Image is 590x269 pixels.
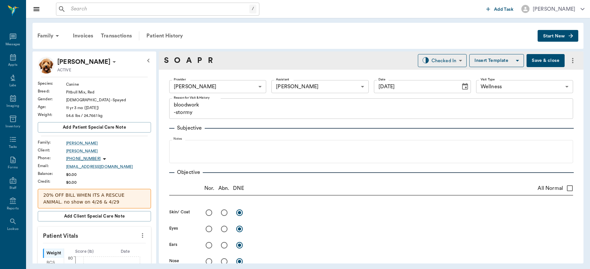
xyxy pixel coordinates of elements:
[66,105,151,111] div: 11 yr 3 mo ([DATE])
[38,104,66,110] div: Age :
[64,248,105,255] div: Score ( lb )
[66,148,151,154] a: [PERSON_NAME]
[137,230,148,241] button: more
[69,28,97,44] a: Invoices
[174,55,180,66] a: O
[66,97,151,103] div: [DEMOGRAPHIC_DATA] - Spayed
[197,55,202,66] a: P
[9,186,16,191] div: Staff
[538,30,578,42] button: Start New
[38,155,66,161] div: Phone :
[66,89,151,95] div: Pitbull Mix, Red
[38,112,66,118] div: Weight :
[459,80,472,93] button: Choose date, selected date is Aug 11, 2025
[38,147,66,153] div: Client :
[174,95,210,100] label: Reason for Visit & History
[174,101,569,116] textarea: bloodwork -stormy
[204,184,214,192] p: Nor.
[9,145,17,149] div: Tasks
[38,227,151,243] p: Patient Vitals
[66,81,151,87] div: Canine
[208,55,213,66] a: R
[38,139,66,145] div: Family :
[233,184,244,192] p: DNE
[66,156,101,162] p: [PHONE_NUMBER]
[173,137,182,141] label: Notes
[68,5,249,14] input: Search
[38,80,66,86] div: Species :
[43,192,145,205] p: 20% OFF BILL WHEN ITS A RESCUE ANIMAL. no show on 4/26 & 4/29
[533,5,575,13] div: [PERSON_NAME]
[64,213,125,220] span: Add client Special Care Note
[66,164,151,170] a: [EMAIL_ADDRESS][DOMAIN_NAME]
[169,80,266,93] div: [PERSON_NAME]
[105,248,146,255] div: Date
[8,165,18,170] div: Forms
[8,63,17,67] div: Appts
[164,55,169,66] a: S
[484,3,516,15] button: Add Task
[169,242,177,248] label: Ears
[516,3,590,15] button: [PERSON_NAME]
[63,124,126,131] span: Add patient Special Care Note
[38,122,151,133] button: Add patient Special Care Note
[7,104,19,108] div: Imaging
[38,96,66,102] div: Gender :
[218,184,229,192] p: Abn.
[527,54,565,67] button: Save & close
[38,163,66,169] div: Email :
[169,258,179,264] label: Nose
[249,5,256,13] div: /
[38,211,151,221] button: Add client Special Care Note
[6,42,21,47] div: Messages
[174,168,203,176] p: Objective
[432,57,457,64] div: Checked In
[174,124,205,132] p: Subjective
[538,184,563,192] span: All Normal
[378,77,385,82] label: Date
[97,28,136,44] a: Transactions
[38,88,66,94] div: Breed :
[43,248,64,258] div: Weight
[276,77,289,82] label: Assistant
[57,67,71,73] p: ACTIVE
[34,28,65,44] div: Family
[66,113,151,119] div: 54.6 lbs / 24.7661 kg
[57,57,110,67] div: Willow Smith
[66,172,151,177] div: $0.00
[68,256,73,260] tspan: 80
[7,206,19,211] div: Reports
[43,258,64,267] div: BCS
[38,57,55,74] img: Profile Image
[374,80,456,93] input: MM/DD/YYYY
[271,80,368,93] div: [PERSON_NAME]
[66,140,151,146] a: [PERSON_NAME]
[38,171,66,177] div: Balance :
[6,124,20,129] div: Inventory
[481,77,495,82] label: Visit Type
[567,55,578,66] button: more
[38,178,66,184] div: Credit :
[7,227,19,232] div: Lookup
[57,57,110,67] p: [PERSON_NAME]
[66,179,151,185] div: $0.00
[169,209,190,215] label: Skin/ Coat
[143,28,187,44] a: Patient History
[174,77,186,82] label: Provider
[186,55,192,66] a: A
[30,3,43,16] button: Close drawer
[9,83,16,88] div: Labs
[476,80,573,93] div: Wellness
[169,225,178,231] label: Eyes
[469,54,524,67] button: Insert Template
